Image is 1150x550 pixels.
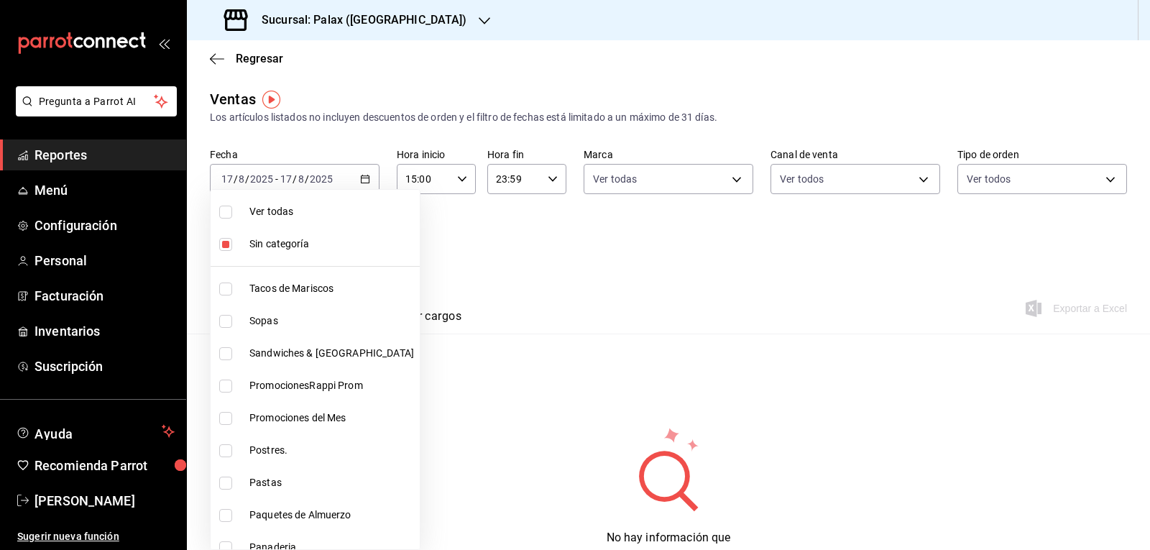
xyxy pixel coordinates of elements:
span: Sin categoría [249,237,414,252]
span: PromocionesRappi Prom [249,378,414,393]
span: Ver todas [249,204,414,219]
span: Sandwiches & [GEOGRAPHIC_DATA] [249,346,414,361]
span: Pastas [249,475,414,490]
span: Paquetes de Almuerzo [249,508,414,523]
span: Tacos de Mariscos [249,281,414,296]
img: Tooltip marker [262,91,280,109]
span: Sopas [249,313,414,329]
span: Promociones del Mes [249,411,414,426]
span: Postres. [249,443,414,458]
